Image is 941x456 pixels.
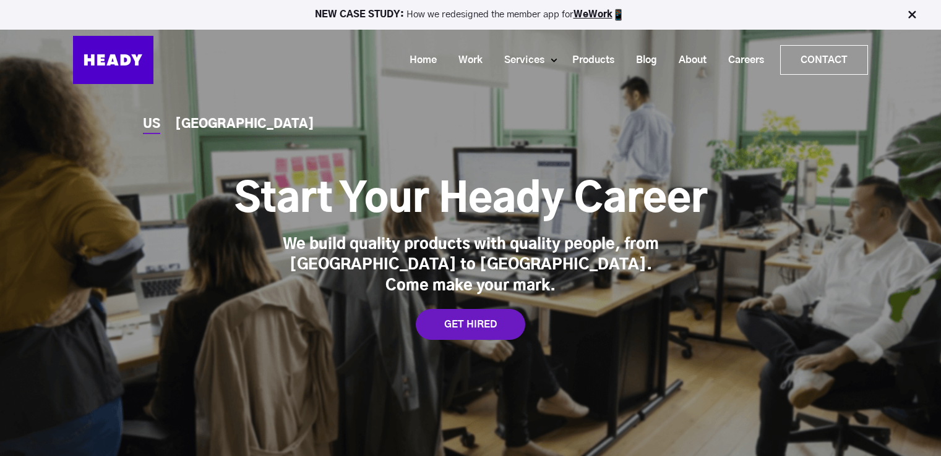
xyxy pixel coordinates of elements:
[279,235,663,297] div: We build quality products with quality people, from [GEOGRAPHIC_DATA] to [GEOGRAPHIC_DATA]. Come ...
[443,49,489,72] a: Work
[175,118,314,131] a: [GEOGRAPHIC_DATA]
[489,49,551,72] a: Services
[143,118,160,131] a: US
[166,45,868,75] div: Navigation Menu
[315,10,406,19] strong: NEW CASE STUDY:
[781,46,867,74] a: Contact
[713,49,770,72] a: Careers
[574,10,612,19] a: WeWork
[557,49,621,72] a: Products
[394,49,443,72] a: Home
[73,36,153,84] img: Heady_Logo_Web-01 (1)
[234,175,707,225] h1: Start Your Heady Career
[621,49,663,72] a: Blog
[612,9,625,21] img: app emoji
[416,309,525,340] a: GET HIRED
[906,9,918,21] img: Close Bar
[663,49,713,72] a: About
[6,9,935,21] p: How we redesigned the member app for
